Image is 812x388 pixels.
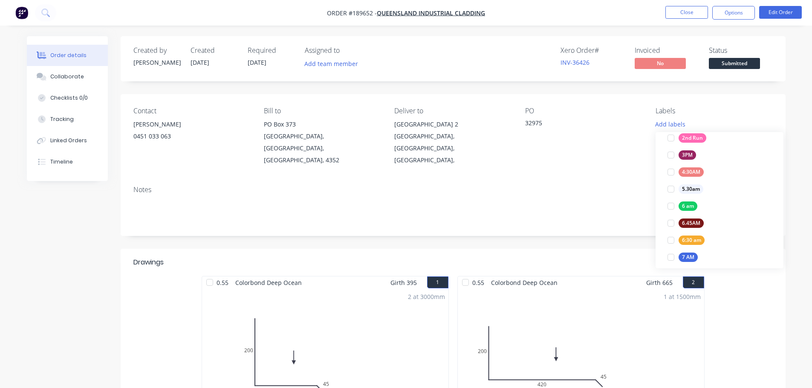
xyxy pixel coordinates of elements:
[50,137,87,144] div: Linked Orders
[27,87,108,109] button: Checklists 0/0
[191,46,237,55] div: Created
[679,167,704,177] div: 4:30AM
[390,276,417,289] span: Girth 395
[679,218,704,228] div: 6.45AM
[327,9,377,17] span: Order #189652 -
[635,46,699,55] div: Invoiced
[394,107,511,115] div: Deliver to
[50,52,87,59] div: Order details
[651,118,690,130] button: Add labels
[50,115,74,123] div: Tracking
[664,183,707,195] button: 5.30am
[264,118,381,130] div: PO Box 373
[305,46,390,55] div: Assigned to
[232,276,305,289] span: Colorbond Deep Ocean
[27,45,108,66] button: Order details
[15,6,28,19] img: Factory
[377,9,485,17] a: Queensland Industrial Cladding
[664,251,701,263] button: 7 AM
[709,58,760,69] span: Submitted
[712,6,755,20] button: Options
[664,149,699,161] button: 3PM
[248,58,266,66] span: [DATE]
[665,6,708,19] button: Close
[394,130,511,166] div: [GEOGRAPHIC_DATA], [GEOGRAPHIC_DATA], [GEOGRAPHIC_DATA],
[50,158,73,166] div: Timeline
[646,276,673,289] span: Girth 665
[264,107,381,115] div: Bill to
[133,257,164,267] div: Drawings
[50,73,84,80] div: Collaborate
[679,253,698,262] div: 7 AM
[264,118,381,166] div: PO Box 373[GEOGRAPHIC_DATA], [GEOGRAPHIC_DATA], [GEOGRAPHIC_DATA], 4352
[133,118,250,130] div: [PERSON_NAME]
[133,186,773,194] div: Notes
[300,58,362,69] button: Add team member
[679,184,703,194] div: 5.30am
[656,107,772,115] div: Labels
[759,6,802,19] button: Edit Order
[664,166,707,178] button: 4:30AM
[408,292,445,301] div: 2 at 3000mm
[679,150,696,160] div: 3PM
[664,234,708,246] button: 6:30 am
[664,217,707,229] button: 6.45AM
[50,94,88,102] div: Checklists 0/0
[264,130,381,166] div: [GEOGRAPHIC_DATA], [GEOGRAPHIC_DATA], [GEOGRAPHIC_DATA], 4352
[664,200,701,212] button: 6 am
[679,201,697,211] div: 6 am
[394,118,511,130] div: [GEOGRAPHIC_DATA] 2
[525,118,632,130] div: 32975
[305,58,363,69] button: Add team member
[394,118,511,166] div: [GEOGRAPHIC_DATA] 2[GEOGRAPHIC_DATA], [GEOGRAPHIC_DATA], [GEOGRAPHIC_DATA],
[488,276,561,289] span: Colorbond Deep Ocean
[683,276,704,288] button: 2
[679,133,706,143] div: 2nd Run
[561,58,589,66] a: INV-36426
[469,276,488,289] span: 0.55
[133,118,250,146] div: [PERSON_NAME]0451 033 063
[27,109,108,130] button: Tracking
[27,66,108,87] button: Collaborate
[133,130,250,142] div: 0451 033 063
[27,130,108,151] button: Linked Orders
[27,151,108,172] button: Timeline
[525,107,642,115] div: PO
[133,46,180,55] div: Created by
[133,107,250,115] div: Contact
[635,58,686,69] span: No
[213,276,232,289] span: 0.55
[427,276,448,288] button: 1
[709,46,773,55] div: Status
[679,236,705,245] div: 6:30 am
[664,132,710,144] button: 2nd Run
[709,58,760,71] button: Submitted
[248,46,295,55] div: Required
[664,292,701,301] div: 1 at 1500mm
[561,46,624,55] div: Xero Order #
[133,58,180,67] div: [PERSON_NAME]
[191,58,209,66] span: [DATE]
